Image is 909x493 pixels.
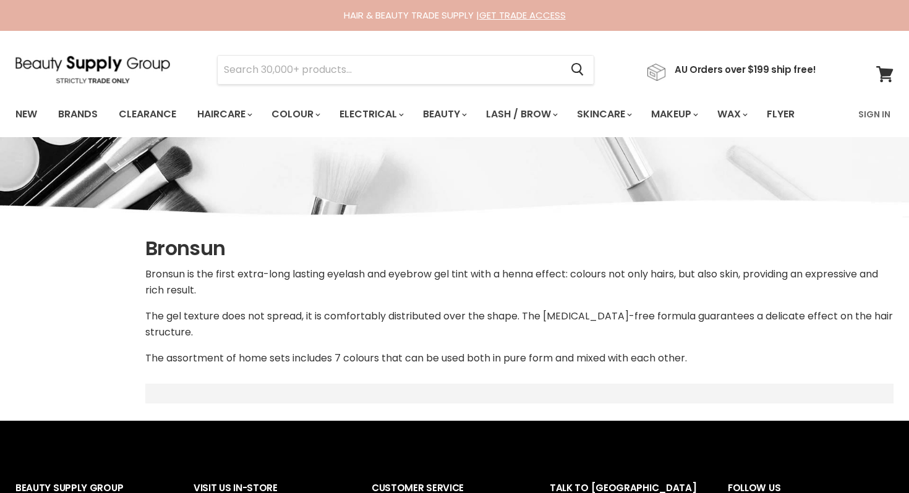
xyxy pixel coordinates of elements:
[217,55,594,85] form: Product
[330,101,411,127] a: Electrical
[414,101,474,127] a: Beauty
[188,101,260,127] a: Haircare
[49,101,107,127] a: Brands
[262,101,328,127] a: Colour
[145,235,894,261] h1: Bronsun
[109,101,186,127] a: Clearance
[642,101,706,127] a: Makeup
[218,56,561,84] input: Search
[145,351,687,365] span: The assortment of home sets includes 7 colours that can be used both in pure form and mixed with ...
[479,9,566,22] a: GET TRADE ACCESS
[851,101,898,127] a: Sign In
[568,101,639,127] a: Skincare
[145,308,894,366] div: Page 12
[145,267,878,297] span: Bronsun is the first extra-long lasting eyelash and eyebrow gel tint with a henna effect: colours...
[145,309,893,339] span: The gel texture does not spread, it is comfortably distributed over the shape. The [MEDICAL_DATA]...
[6,96,827,132] ul: Main menu
[6,101,46,127] a: New
[477,101,565,127] a: Lash / Brow
[708,101,755,127] a: Wax
[757,101,804,127] a: Flyer
[561,56,594,84] button: Search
